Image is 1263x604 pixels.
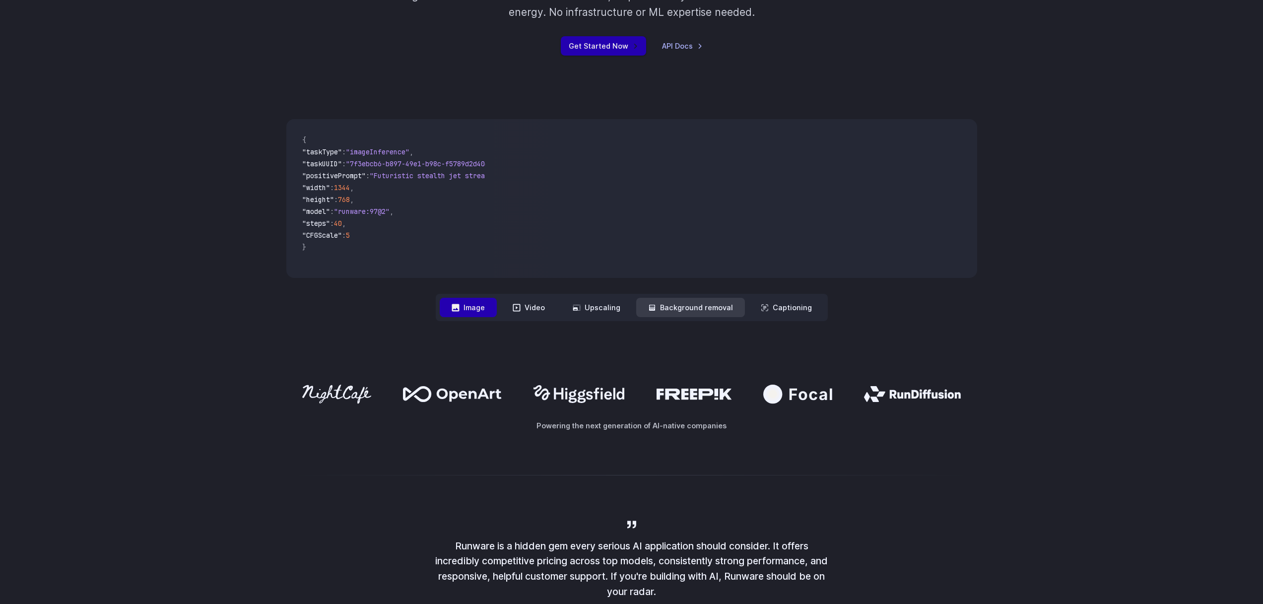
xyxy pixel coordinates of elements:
span: "height" [302,195,334,204]
span: } [302,243,306,252]
span: "taskType" [302,147,342,156]
span: 5 [346,231,350,240]
p: Runware is a hidden gem every serious AI application should consider. It offers incredibly compet... [433,538,830,600]
span: : [342,231,346,240]
span: 1344 [334,183,350,192]
span: : [342,159,346,168]
span: "taskUUID" [302,159,342,168]
button: Captioning [749,298,824,317]
a: API Docs [662,40,703,52]
span: : [330,219,334,228]
button: Image [440,298,497,317]
span: : [330,207,334,216]
button: Upscaling [561,298,632,317]
span: "model" [302,207,330,216]
span: "7f3ebcb6-b897-49e1-b98c-f5789d2d40d7" [346,159,497,168]
span: "steps" [302,219,330,228]
span: , [342,219,346,228]
a: Get Started Now [561,36,646,56]
span: "runware:97@2" [334,207,390,216]
span: , [350,183,354,192]
button: Video [501,298,557,317]
span: { [302,135,306,144]
span: "positivePrompt" [302,171,366,180]
span: "CFGScale" [302,231,342,240]
span: , [409,147,413,156]
span: : [342,147,346,156]
span: : [334,195,338,204]
span: "width" [302,183,330,192]
span: 768 [338,195,350,204]
span: "imageInference" [346,147,409,156]
span: "Futuristic stealth jet streaking through a neon-lit cityscape with glowing purple exhaust" [370,171,731,180]
span: , [350,195,354,204]
span: : [366,171,370,180]
button: Background removal [636,298,745,317]
p: Powering the next generation of AI-native companies [286,420,977,431]
span: : [330,183,334,192]
span: , [390,207,394,216]
span: 40 [334,219,342,228]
